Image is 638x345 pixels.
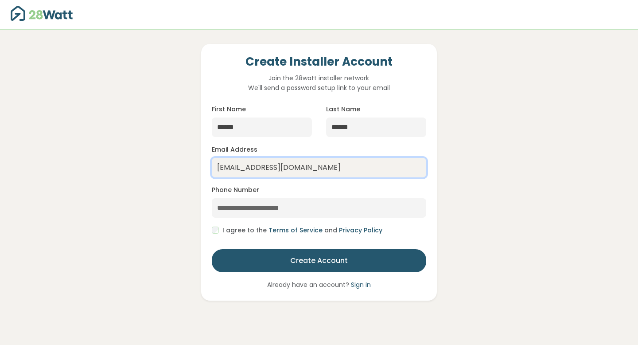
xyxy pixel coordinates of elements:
label: First Name [212,105,246,114]
img: 28Watt [11,6,73,21]
button: Create Account [212,249,426,272]
a: Sign in [351,280,371,289]
label: Phone Number [212,185,259,195]
label: I agree to the and [222,226,382,235]
h4: Create Installer Account [212,55,426,70]
label: Last Name [326,105,360,114]
a: Privacy Policy [339,226,382,235]
p: Join the 28watt installer network [212,73,426,83]
p: We'll send a password setup link to your email [212,83,426,93]
span: Already have an account? [267,280,371,289]
label: Email Address [212,145,257,154]
input: Enter your email address [212,158,426,177]
a: Terms of Service [268,226,323,235]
